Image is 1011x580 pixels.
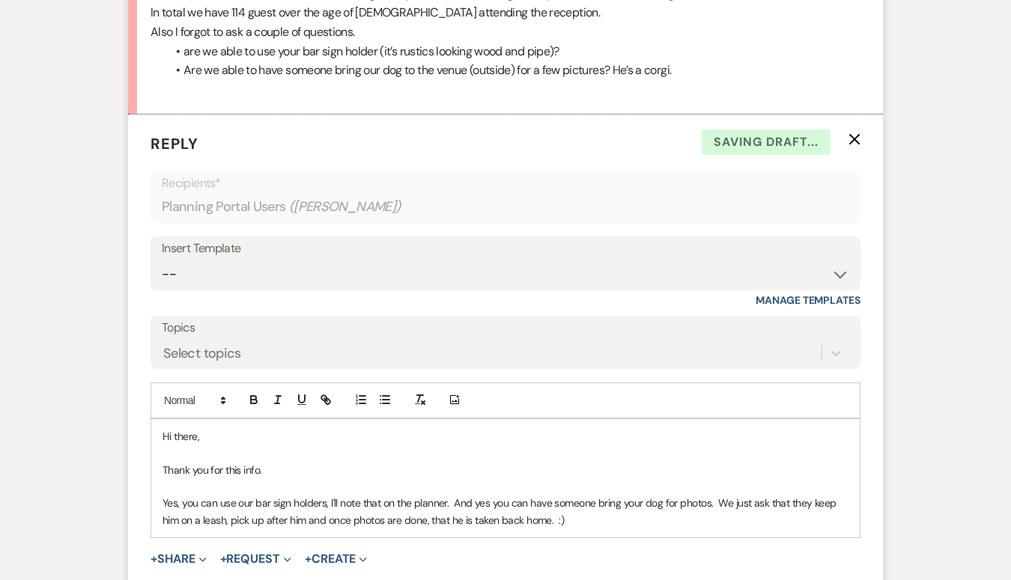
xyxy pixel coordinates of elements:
div: Planning Portal Users [162,192,849,222]
div: Insert Template [162,238,849,260]
p: Recipients* [162,174,849,193]
p: Hi there, [163,428,848,445]
a: Manage Templates [756,293,860,307]
button: Request [220,553,291,565]
span: Are we able to have someone bring our dog to the venue (outside) for a few pictures? He’s a corgi. [183,62,671,78]
label: Topics [162,317,849,339]
span: + [151,553,157,565]
span: Also I forgot to ask a couple of questions. [151,24,354,40]
span: are we able to use your bar sign holder (it’s rustics looking wood and pipe)? [183,43,559,59]
button: Share [151,553,207,565]
span: Saving draft... [702,129,831,155]
p: Thank you for this info. [163,462,848,478]
button: Create [305,553,367,565]
span: In total we have 114 guest over the age of [DEMOGRAPHIC_DATA] attending the reception. [151,4,600,20]
span: + [220,553,227,565]
p: Yes, you can use our bar sign holders, I'll note that on the planner. And yes you can have someon... [163,495,848,528]
span: ( [PERSON_NAME] ) [289,197,401,217]
span: Reply [151,134,198,153]
span: + [305,553,312,565]
div: Select topics [163,343,241,363]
